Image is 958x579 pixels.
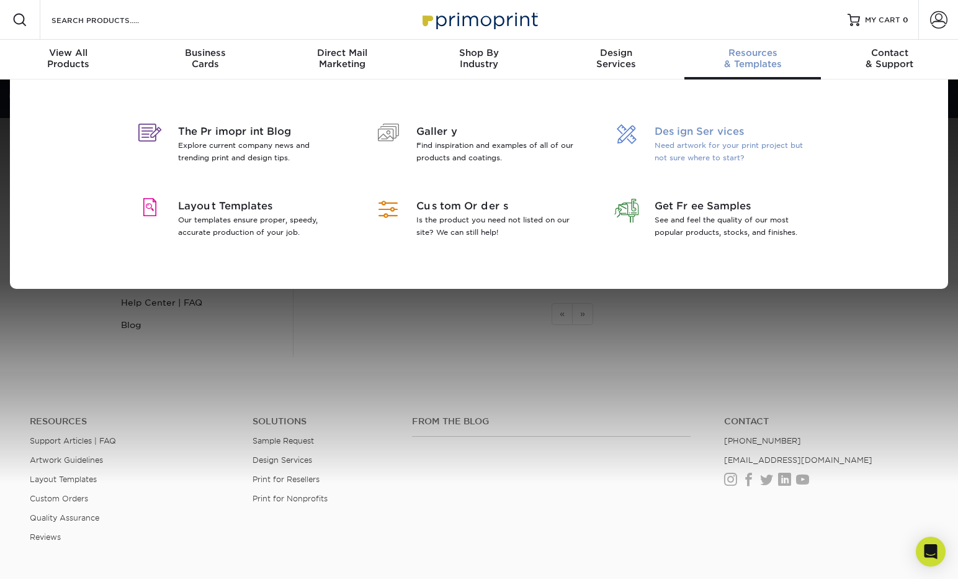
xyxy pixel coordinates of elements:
[274,47,411,70] div: Marketing
[411,40,548,80] a: Shop ByIndustry
[903,16,908,24] span: 0
[684,47,821,70] div: & Templates
[547,47,684,58] span: Design
[137,40,274,80] a: BusinessCards
[547,40,684,80] a: DesignServices
[178,199,339,214] span: Layout Templates
[253,494,328,503] a: Print for Nonprofits
[821,47,958,58] span: Contact
[178,214,339,239] p: Our templates ensure proper, speedy, accurate production of your job.
[369,184,589,258] a: Custom Orders Is the product you need not listed on our site? We can still help!
[50,12,171,27] input: SEARCH PRODUCTS.....
[416,124,577,139] span: Gallery
[655,214,815,239] p: See and feel the quality of our most popular products, stocks, and finishes.
[655,124,815,139] span: Design Services
[655,199,815,214] span: Get Free Samples
[547,47,684,70] div: Services
[30,532,61,542] a: Reviews
[178,139,339,164] p: Explore current company news and trending print and design tips.
[178,124,339,139] span: The Primoprint Blog
[684,40,821,80] a: Resources& Templates
[821,40,958,80] a: Contact& Support
[607,184,827,258] a: Get Free Samples See and feel the quality of our most popular products, stocks, and finishes.
[821,47,958,70] div: & Support
[416,199,577,214] span: Custom Orders
[137,47,274,70] div: Cards
[131,184,351,258] a: Layout Templates Our templates ensure proper, speedy, accurate production of your job.
[131,109,351,184] a: The Primoprint Blog Explore current company news and trending print and design tips.
[607,109,827,184] a: Design Services Need artwork for your print project but not sure where to start?
[684,47,821,58] span: Resources
[274,40,411,80] a: Direct MailMarketing
[655,139,815,164] p: Need artwork for your print project but not sure where to start?
[369,109,589,184] a: Gallery Find inspiration and examples of all of our products and coatings.
[417,6,541,33] img: Primoprint
[416,214,577,239] p: Is the product you need not listed on our site? We can still help!
[137,47,274,58] span: Business
[411,47,548,70] div: Industry
[274,47,411,58] span: Direct Mail
[30,513,99,522] a: Quality Assurance
[865,15,900,25] span: MY CART
[30,494,88,503] a: Custom Orders
[416,139,577,164] p: Find inspiration and examples of all of our products and coatings.
[916,537,946,567] div: Open Intercom Messenger
[411,47,548,58] span: Shop By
